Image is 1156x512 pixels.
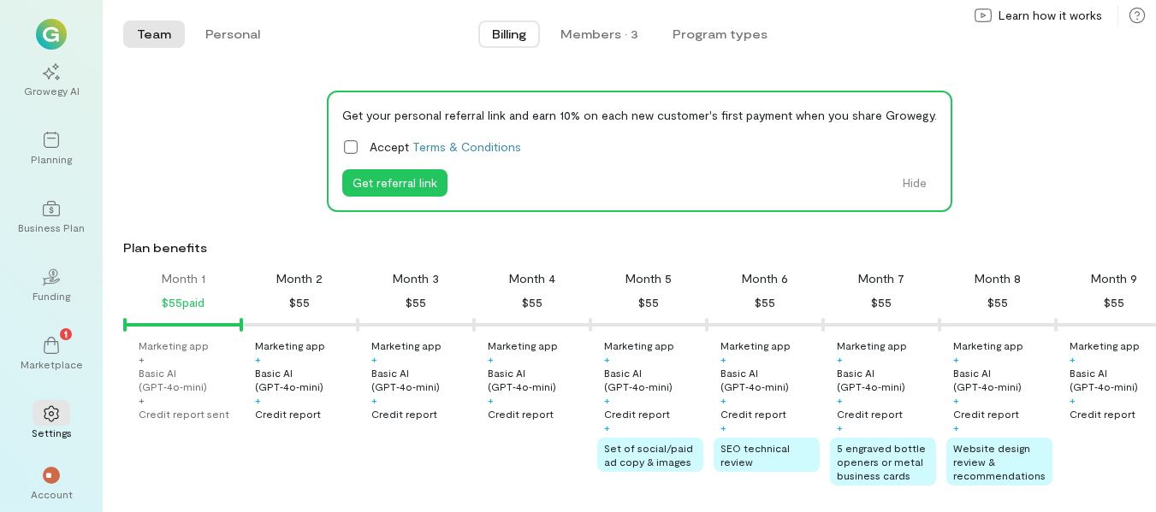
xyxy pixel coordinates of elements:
div: Funding [33,289,70,303]
div: Marketing app [488,338,558,352]
div: $55 [755,292,775,313]
div: Marketing app [720,338,791,352]
a: Growegy AI [21,50,82,111]
div: $55 [522,292,542,313]
div: Basic AI (GPT‑4o‑mini) [604,366,703,393]
div: Credit report [953,407,1019,421]
div: Basic AI (GPT‑4o‑mini) [953,366,1052,393]
div: + [371,352,377,366]
div: Get your personal referral link and earn 10% on each new customer's first payment when you share ... [342,106,937,124]
div: + [837,393,843,407]
div: + [837,421,843,434]
div: Plan benefits [123,239,1149,256]
button: Hide [892,169,937,197]
div: $55 [406,292,426,313]
div: Growegy AI [24,84,80,97]
div: + [837,352,843,366]
span: Website design review & recommendations [953,442,1046,481]
div: + [953,393,959,407]
a: Funding [21,255,82,316]
div: $55 [987,292,1008,313]
div: Credit report [255,407,321,421]
div: Credit report [720,407,786,421]
div: + [1070,352,1076,366]
div: Month 7 [858,270,904,287]
div: Credit report [371,407,437,421]
button: Get referral link [342,169,448,197]
div: + [953,352,959,366]
div: Basic AI (GPT‑4o‑mini) [139,366,238,393]
div: + [139,352,145,366]
div: Marketing app [604,338,674,352]
a: Planning [21,118,82,179]
div: Month 6 [742,270,788,287]
div: Marketing app [953,338,1023,352]
div: $55 [638,292,659,313]
div: Marketplace [21,357,83,371]
div: + [604,393,610,407]
div: + [1070,393,1076,407]
div: Credit report [1070,407,1135,421]
div: Month 9 [1091,270,1137,287]
div: Month 4 [509,270,555,287]
div: $55 [289,292,310,313]
div: + [720,421,726,434]
div: Credit report [604,407,670,421]
div: Credit report [488,407,554,421]
span: 1 [64,326,68,341]
div: Month 1 [162,270,205,287]
div: $55 [1104,292,1124,313]
div: Settings [32,426,72,439]
button: Members · 3 [547,21,652,48]
div: Credit report [837,407,903,421]
div: $55 [871,292,892,313]
div: Basic AI (GPT‑4o‑mini) [720,366,820,393]
div: + [371,393,377,407]
span: Set of social/paid ad copy & images [604,442,693,468]
div: + [488,352,494,366]
div: Basic AI (GPT‑4o‑mini) [255,366,354,393]
button: Team [123,21,185,48]
div: Basic AI (GPT‑4o‑mini) [837,366,936,393]
div: Basic AI (GPT‑4o‑mini) [488,366,587,393]
button: Personal [192,21,274,48]
div: Marketing app [837,338,907,352]
span: 5 engraved bottle openers or metal business cards [837,442,926,481]
span: Accept [370,138,521,156]
div: Members · 3 [560,26,638,43]
div: Month 2 [276,270,323,287]
a: Marketplace [21,323,82,385]
div: + [139,393,145,407]
span: Billing [492,26,526,43]
button: Program types [659,21,781,48]
div: Account [31,487,73,501]
a: Business Plan [21,186,82,248]
a: Settings [21,391,82,453]
div: Credit report sent [139,407,229,421]
div: $55 paid [162,292,205,313]
div: Month 8 [975,270,1021,287]
div: Basic AI (GPT‑4o‑mini) [371,366,471,393]
div: Planning [31,152,72,166]
div: Month 5 [625,270,672,287]
div: + [720,393,726,407]
span: SEO technical review [720,442,790,468]
div: + [604,352,610,366]
div: Marketing app [255,338,325,352]
div: + [255,352,261,366]
div: + [720,352,726,366]
div: + [604,421,610,434]
button: Billing [478,21,540,48]
div: Marketing app [1070,338,1140,352]
div: Business Plan [18,221,85,234]
div: Month 3 [393,270,439,287]
a: Terms & Conditions [412,139,521,154]
span: Learn how it works [999,7,1102,24]
div: + [488,393,494,407]
div: + [953,421,959,434]
div: + [255,393,261,407]
div: Marketing app [139,338,209,352]
div: Marketing app [371,338,442,352]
